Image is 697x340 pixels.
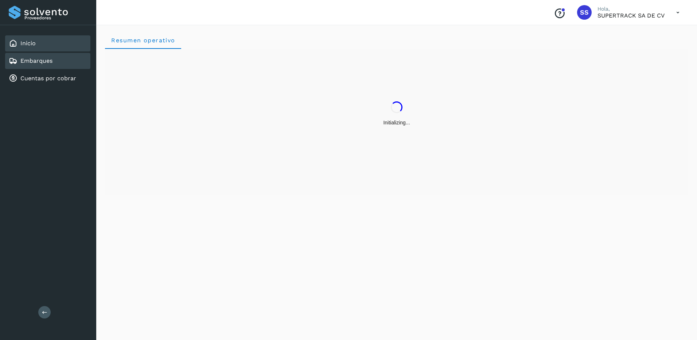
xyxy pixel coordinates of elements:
[20,40,36,47] a: Inicio
[20,57,52,64] a: Embarques
[597,6,665,12] p: Hola,
[597,12,665,19] p: SUPERTRACK SA DE CV
[5,53,90,69] div: Embarques
[5,70,90,86] div: Cuentas por cobrar
[111,37,175,44] span: Resumen operativo
[24,15,87,20] p: Proveedores
[5,35,90,51] div: Inicio
[20,75,76,82] a: Cuentas por cobrar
